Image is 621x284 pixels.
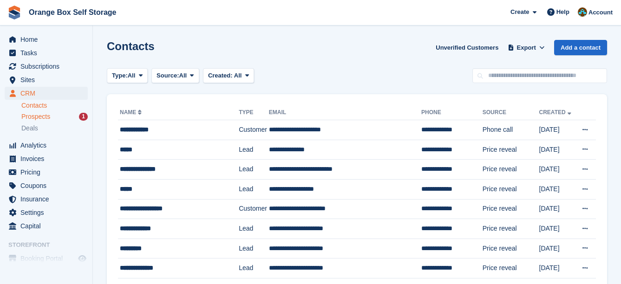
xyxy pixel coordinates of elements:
span: Settings [20,206,76,219]
a: menu [5,219,88,232]
td: Lead [239,179,269,199]
span: Invoices [20,152,76,165]
a: Created [539,109,573,116]
img: Mike [578,7,587,17]
span: Capital [20,219,76,232]
td: Customer [239,120,269,140]
a: menu [5,166,88,179]
a: menu [5,87,88,100]
td: Price reveal [483,219,539,239]
th: Source [483,105,539,120]
a: menu [5,46,88,59]
span: CRM [20,87,76,100]
span: All [179,71,187,80]
td: Phone call [483,120,539,140]
span: Insurance [20,193,76,206]
a: Preview store [77,253,88,264]
span: Analytics [20,139,76,152]
a: Add a contact [554,40,607,55]
span: All [128,71,136,80]
td: Price reveal [483,179,539,199]
button: Created: All [203,68,254,84]
td: Price reveal [483,199,539,219]
td: Price reveal [483,140,539,160]
td: [DATE] [539,179,575,199]
h1: Contacts [107,40,155,52]
td: Lead [239,239,269,258]
td: [DATE] [539,120,575,140]
span: Help [556,7,569,17]
a: menu [5,193,88,206]
span: Coupons [20,179,76,192]
td: Customer [239,199,269,219]
button: Source: All [151,68,199,84]
th: Type [239,105,269,120]
img: stora-icon-8386f47178a22dfd0bd8f6a31ec36ba5ce8667c1dd55bd0f319d3a0aa187defe.svg [7,6,21,19]
span: Type: [112,71,128,80]
td: Lead [239,258,269,278]
a: menu [5,152,88,165]
td: Price reveal [483,258,539,278]
a: menu [5,179,88,192]
button: Type: All [107,68,148,84]
a: menu [5,60,88,73]
span: Export [517,43,536,52]
a: Orange Box Self Storage [25,5,120,20]
a: menu [5,139,88,152]
span: Tasks [20,46,76,59]
button: Export [506,40,547,55]
td: Price reveal [483,239,539,258]
td: [DATE] [539,258,575,278]
span: Pricing [20,166,76,179]
a: menu [5,206,88,219]
th: Phone [421,105,483,120]
td: [DATE] [539,219,575,239]
span: Create [510,7,529,17]
span: Created: [208,72,233,79]
a: menu [5,73,88,86]
span: Home [20,33,76,46]
td: Lead [239,219,269,239]
span: Prospects [21,112,50,121]
td: [DATE] [539,160,575,180]
a: Prospects 1 [21,112,88,122]
td: [DATE] [539,140,575,160]
span: Account [588,8,613,17]
span: Source: [157,71,179,80]
a: menu [5,252,88,265]
span: Deals [21,124,38,133]
td: Lead [239,160,269,180]
th: Email [269,105,421,120]
span: All [234,72,242,79]
span: Sites [20,73,76,86]
span: Booking Portal [20,252,76,265]
a: Contacts [21,101,88,110]
td: Lead [239,140,269,160]
span: Subscriptions [20,60,76,73]
td: Price reveal [483,160,539,180]
td: [DATE] [539,239,575,258]
div: 1 [79,113,88,121]
a: Deals [21,123,88,133]
a: Unverified Customers [432,40,502,55]
span: Storefront [8,240,92,250]
td: [DATE] [539,199,575,219]
a: Name [120,109,144,116]
a: menu [5,33,88,46]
